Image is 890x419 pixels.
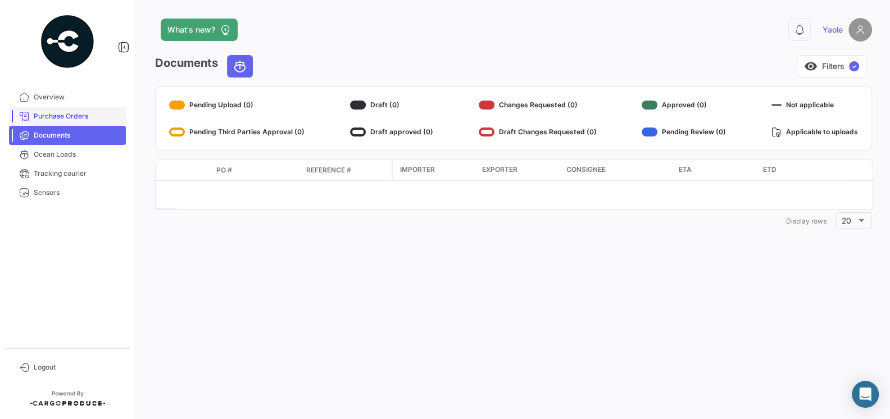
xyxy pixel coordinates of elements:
[350,123,433,141] div: Draft approved (0)
[9,107,126,126] a: Purchase Orders
[39,13,96,70] img: powered-by.png
[679,165,692,175] span: ETA
[9,183,126,202] a: Sensors
[9,164,126,183] a: Tracking courier
[478,160,562,180] datatable-header-cell: Exporter
[155,55,256,78] h3: Documents
[9,145,126,164] a: Ocean Loads
[34,168,121,179] span: Tracking courier
[34,149,121,160] span: Ocean Loads
[34,92,121,102] span: Overview
[642,123,726,141] div: Pending Review (0)
[302,161,392,180] datatable-header-cell: Reference #
[9,126,126,145] a: Documents
[804,60,818,73] span: visibility
[642,96,726,114] div: Approved (0)
[178,166,212,175] datatable-header-cell: Transport mode
[479,96,597,114] div: Changes Requested (0)
[852,381,879,408] div: Abrir Intercom Messenger
[350,96,433,114] div: Draft (0)
[306,165,351,175] span: Reference #
[848,18,872,42] img: placeholder-user.png
[34,188,121,198] span: Sensors
[771,123,858,141] div: Applicable to uploads
[9,88,126,107] a: Overview
[216,165,232,175] span: PO #
[400,165,435,175] span: Importer
[34,130,121,140] span: Documents
[393,160,478,180] datatable-header-cell: Importer
[169,123,305,141] div: Pending Third Parties Approval (0)
[169,96,305,114] div: Pending Upload (0)
[566,165,606,175] span: Consignee
[161,19,238,41] button: What's new?
[842,216,851,225] span: 20
[674,160,759,180] datatable-header-cell: ETA
[771,96,858,114] div: Not applicable
[479,123,597,141] div: Draft Changes Requested (0)
[763,165,777,175] span: ETD
[482,165,517,175] span: Exporter
[786,217,827,225] span: Display rows
[212,161,302,180] datatable-header-cell: PO #
[823,24,843,35] span: Yaole
[34,362,121,372] span: Logout
[797,55,866,78] button: visibilityFilters✓
[562,160,674,180] datatable-header-cell: Consignee
[167,24,215,35] span: What's new?
[849,61,859,71] span: ✓
[34,111,121,121] span: Purchase Orders
[228,56,252,77] button: Ocean
[759,160,843,180] datatable-header-cell: ETD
